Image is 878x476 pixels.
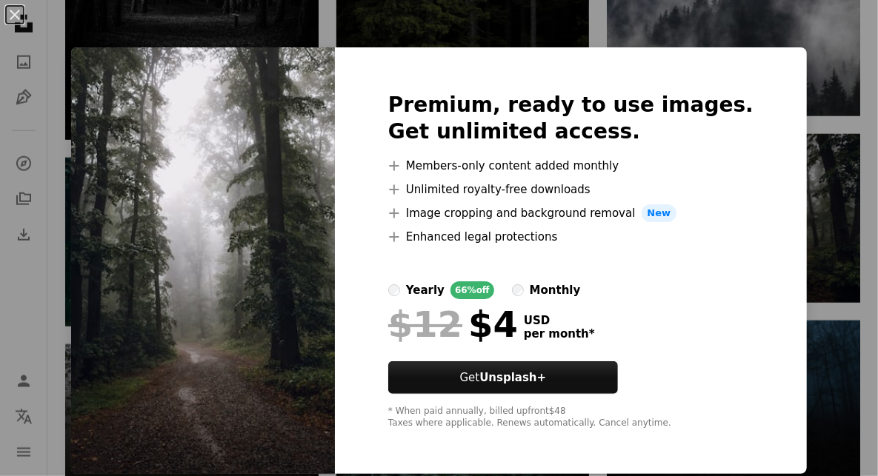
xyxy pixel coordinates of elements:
[524,314,595,327] span: USD
[388,406,754,429] div: * When paid annually, billed upfront $48 Taxes where applicable. Renews automatically. Cancel any...
[388,305,462,343] span: $12
[512,284,524,296] input: monthly
[388,204,754,222] li: Image cropping and background removal
[450,281,494,299] div: 66% off
[388,157,754,175] li: Members-only content added monthly
[388,181,754,198] li: Unlimited royalty-free downloads
[388,305,518,343] div: $4
[524,327,595,341] span: per month *
[388,284,400,296] input: yearly66%off
[479,371,546,384] strong: Unsplash+
[388,92,754,145] h2: Premium, ready to use images. Get unlimited access.
[530,281,581,299] div: monthly
[388,361,618,394] button: GetUnsplash+
[406,281,445,299] div: yearly
[71,47,335,474] img: premium_photo-1709310749496-96e05a968676
[642,204,677,222] span: New
[388,228,754,246] li: Enhanced legal protections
